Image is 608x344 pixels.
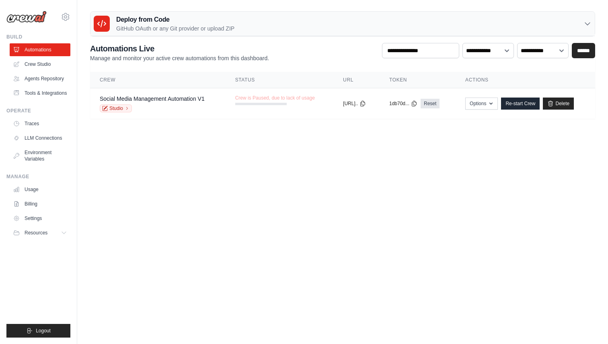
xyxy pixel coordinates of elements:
a: Re-start Crew [501,98,540,110]
div: Operate [6,108,70,114]
span: Resources [25,230,47,236]
a: Traces [10,117,70,130]
a: Settings [10,212,70,225]
a: Environment Variables [10,146,70,165]
img: Logo [6,11,47,23]
a: Tools & Integrations [10,87,70,100]
a: Usage [10,183,70,196]
div: Build [6,34,70,40]
th: Crew [90,72,226,88]
button: Resources [10,226,70,239]
button: Logout [6,324,70,338]
span: Crew is Paused, due to lack of usage [235,95,315,101]
th: Status [226,72,333,88]
a: Studio [100,104,132,112]
div: Manage [6,173,70,180]
th: Actions [456,72,595,88]
h3: Deploy from Code [116,15,234,24]
a: Agents Repository [10,72,70,85]
a: Automations [10,43,70,56]
button: Options [465,98,498,110]
button: 1db70d... [389,100,417,107]
th: URL [333,72,380,88]
a: Social Media Management Automation V1 [100,96,205,102]
a: Reset [421,99,440,108]
a: Billing [10,197,70,210]
h2: Automations Live [90,43,269,54]
a: Delete [543,98,574,110]
a: LLM Connections [10,132,70,145]
th: Token [380,72,456,88]
p: Manage and monitor your active crew automations from this dashboard. [90,54,269,62]
a: Crew Studio [10,58,70,71]
p: GitHub OAuth or any Git provider or upload ZIP [116,24,234,33]
span: Logout [36,328,51,334]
